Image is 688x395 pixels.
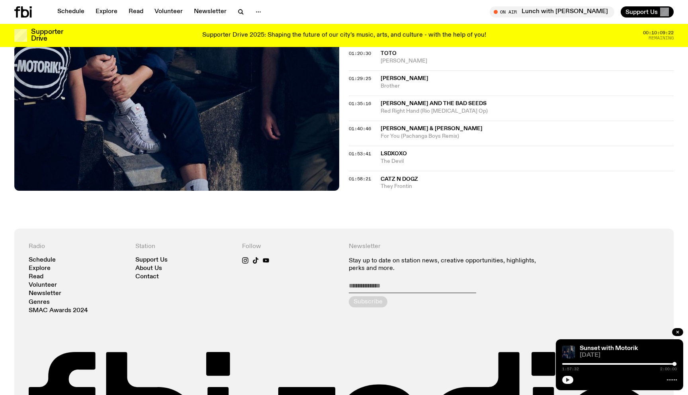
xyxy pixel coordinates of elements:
[381,176,418,182] span: Catz N Dogz
[621,6,674,18] button: Support Us
[381,133,674,140] span: For You (Pachanga Boys Remix)
[660,367,677,371] span: 2:00:00
[135,257,168,263] a: Support Us
[381,158,674,165] span: The Devil
[381,82,674,90] span: Brother
[381,108,674,115] span: Red Right Hand (Rio [MEDICAL_DATA] Op)
[381,151,407,156] span: LSDXOXO
[349,176,371,182] span: 01:58:21
[242,243,339,250] h4: Follow
[349,296,387,307] button: Subscribe
[625,8,658,16] span: Support Us
[29,282,57,288] a: Volunteer
[349,76,371,81] button: 01:29:25
[91,6,122,18] a: Explore
[29,243,126,250] h4: Radio
[490,6,614,18] button: On AirLunch with [PERSON_NAME]
[349,177,371,181] button: 01:58:21
[135,274,159,280] a: Contact
[580,352,677,358] span: [DATE]
[649,36,674,40] span: Remaining
[150,6,188,18] a: Volunteer
[202,32,486,39] p: Supporter Drive 2025: Shaping the future of our city’s music, arts, and culture - with the help o...
[381,183,674,190] span: They Frontin
[349,102,371,106] button: 01:35:16
[580,345,638,352] a: Sunset with Motorik
[29,308,88,314] a: SMAC Awards 2024
[135,243,233,250] h4: Station
[381,51,397,56] span: Toto
[349,75,371,82] span: 01:29:25
[29,274,43,280] a: Read
[381,126,483,131] span: [PERSON_NAME] & [PERSON_NAME]
[189,6,231,18] a: Newsletter
[31,29,63,42] h3: Supporter Drive
[349,243,553,250] h4: Newsletter
[562,367,579,371] span: 1:57:32
[349,100,371,107] span: 01:35:16
[381,101,487,106] span: [PERSON_NAME] and the Bad Seeds
[53,6,89,18] a: Schedule
[124,6,148,18] a: Read
[29,299,50,305] a: Genres
[29,266,51,272] a: Explore
[349,257,553,272] p: Stay up to date on station news, creative opportunities, highlights, perks and more.
[29,291,61,297] a: Newsletter
[381,76,428,81] span: [PERSON_NAME]
[349,125,371,132] span: 01:40:46
[381,57,674,65] span: [PERSON_NAME]
[349,50,371,57] span: 01:20:30
[349,51,371,56] button: 01:20:30
[349,151,371,157] span: 01:53:41
[29,257,56,263] a: Schedule
[349,152,371,156] button: 01:53:41
[135,266,162,272] a: About Us
[349,127,371,131] button: 01:40:46
[643,31,674,35] span: 00:10:09:22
